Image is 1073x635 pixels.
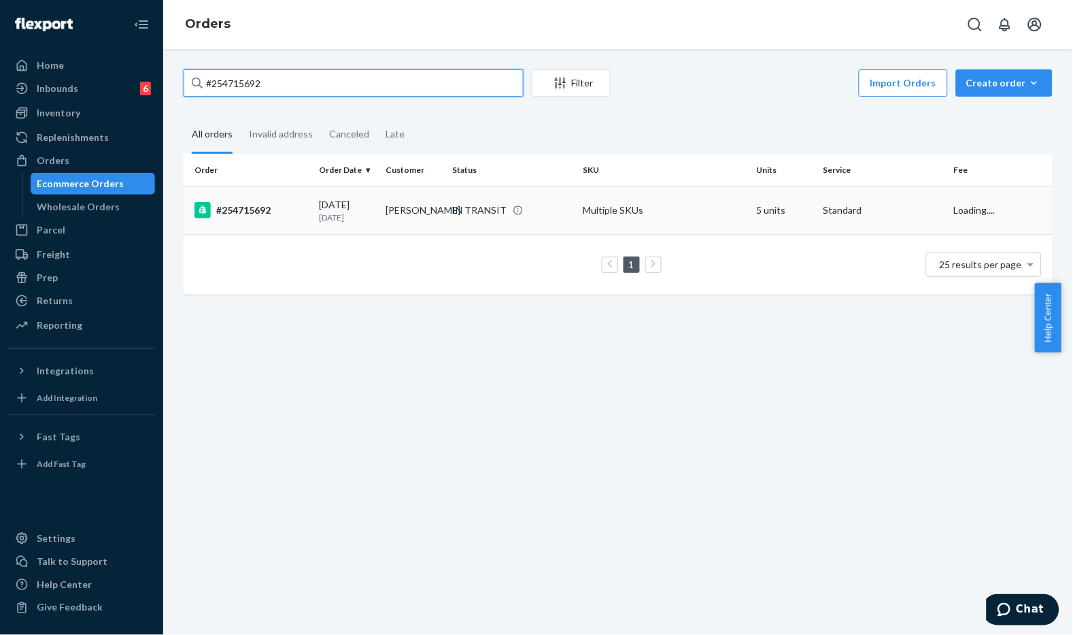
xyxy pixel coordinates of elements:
[823,203,943,217] p: Standard
[1021,11,1049,38] button: Open account menu
[8,574,155,596] a: Help Center
[447,154,578,186] th: Status
[8,426,155,448] button: Fast Tags
[8,150,155,172] a: Orders
[751,154,818,186] th: Units
[174,5,241,44] ol: breadcrumbs
[37,392,97,404] div: Add Integration
[987,594,1059,628] iframe: Opens a widget where you can chat to one of our agents
[37,319,82,332] div: Reporting
[37,200,120,214] div: Wholesale Orders
[859,69,948,97] button: Import Orders
[8,527,155,549] a: Settings
[37,458,86,470] div: Add Fast Tag
[31,173,156,195] a: Ecommerce Orders
[577,154,751,186] th: SKU
[37,59,64,72] div: Home
[8,387,155,409] a: Add Integration
[140,82,151,95] div: 6
[8,453,155,475] a: Add Fast Tag
[966,76,1042,90] div: Create order
[192,116,233,154] div: All orders
[532,69,611,97] button: Filter
[249,116,313,152] div: Invalid address
[185,16,231,31] a: Orders
[453,203,507,217] div: IN TRANSIT
[991,11,1019,38] button: Open notifications
[940,259,1022,270] span: 25 results per page
[956,69,1053,97] button: Create order
[37,131,109,144] div: Replenishments
[8,219,155,241] a: Parcel
[128,11,155,38] button: Close Navigation
[751,186,818,234] td: 5 units
[532,76,610,90] div: Filter
[314,154,381,186] th: Order Date
[1035,283,1061,353] button: Help Center
[8,127,155,148] a: Replenishments
[37,271,58,284] div: Prep
[37,177,124,191] div: Ecommerce Orders
[320,212,375,223] p: [DATE]
[577,186,751,234] td: Multiple SKUs
[15,18,73,31] img: Flexport logo
[8,360,155,382] button: Integrations
[184,69,524,97] input: Search orders
[37,248,70,261] div: Freight
[37,106,80,120] div: Inventory
[8,54,155,76] a: Home
[818,154,949,186] th: Service
[37,294,73,308] div: Returns
[8,244,155,265] a: Freight
[37,223,65,237] div: Parcel
[386,164,442,176] div: Customer
[949,154,1053,186] th: Fee
[184,154,314,186] th: Order
[37,578,92,591] div: Help Center
[626,259,637,270] a: Page 1 is your current page
[37,82,78,95] div: Inbounds
[320,198,375,223] div: [DATE]
[8,290,155,312] a: Returns
[8,102,155,124] a: Inventory
[37,430,80,444] div: Fast Tags
[37,532,75,545] div: Settings
[386,116,405,152] div: Late
[949,186,1053,234] td: Loading....
[8,267,155,289] a: Prep
[37,555,107,568] div: Talk to Support
[194,202,309,218] div: #254715692
[8,314,155,336] a: Reporting
[329,116,369,152] div: Canceled
[37,364,94,378] div: Integrations
[961,11,989,38] button: Open Search Box
[381,186,447,234] td: [PERSON_NAME]
[31,196,156,218] a: Wholesale Orders
[8,551,155,572] button: Talk to Support
[8,597,155,619] button: Give Feedback
[37,154,69,167] div: Orders
[8,78,155,99] a: Inbounds6
[37,601,103,615] div: Give Feedback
